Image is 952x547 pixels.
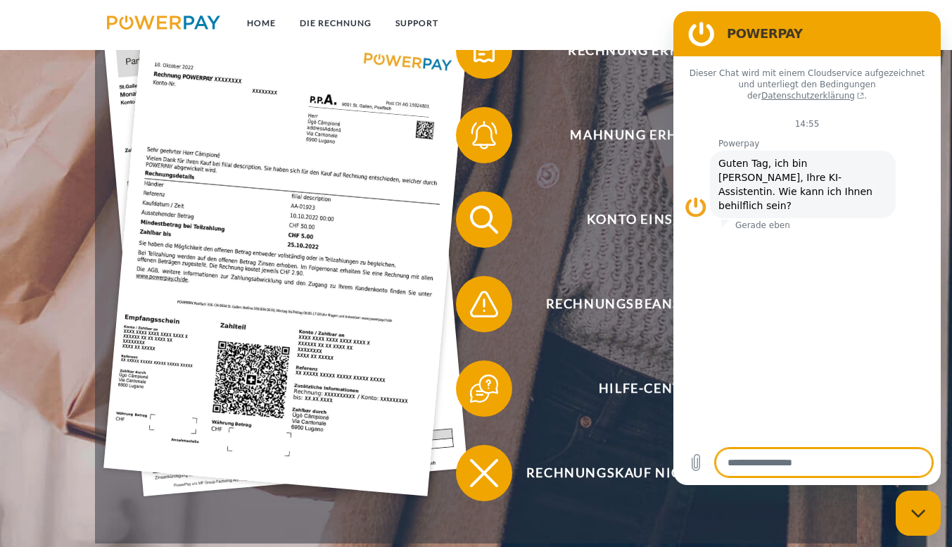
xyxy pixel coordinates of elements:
span: Rechnungsbeanstandung [476,276,821,332]
img: qb_help.svg [467,371,502,406]
button: Mahnung erhalten? [456,107,822,163]
img: qb_bell.svg [467,118,502,153]
img: single_invoice_powerpay_de.jpg [104,9,469,496]
img: logo-powerpay.svg [107,15,220,30]
img: qb_search.svg [467,202,502,237]
img: qb_bill.svg [467,33,502,68]
button: Rechnungsbeanstandung [456,276,822,332]
iframe: Messaging-Fenster [673,11,941,485]
span: Rechnungskauf nicht möglich [476,445,821,501]
img: qb_close.svg [467,455,502,491]
button: Rechnung erhalten? [456,23,822,79]
button: Rechnungskauf nicht möglich [456,445,822,501]
span: Rechnung erhalten? [476,23,821,79]
span: Mahnung erhalten? [476,107,821,163]
a: Home [235,11,288,36]
a: DIE RECHNUNG [288,11,383,36]
span: Konto einsehen [476,191,821,248]
img: qb_warning.svg [467,287,502,322]
iframe: Schaltfläche zum Öffnen des Messaging-Fensters; Konversation läuft [896,491,941,536]
span: Hilfe-Center [476,360,821,417]
a: agb [773,11,816,36]
button: Hilfe-Center [456,360,822,417]
a: SUPPORT [383,11,450,36]
button: Konto einsehen [456,191,822,248]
